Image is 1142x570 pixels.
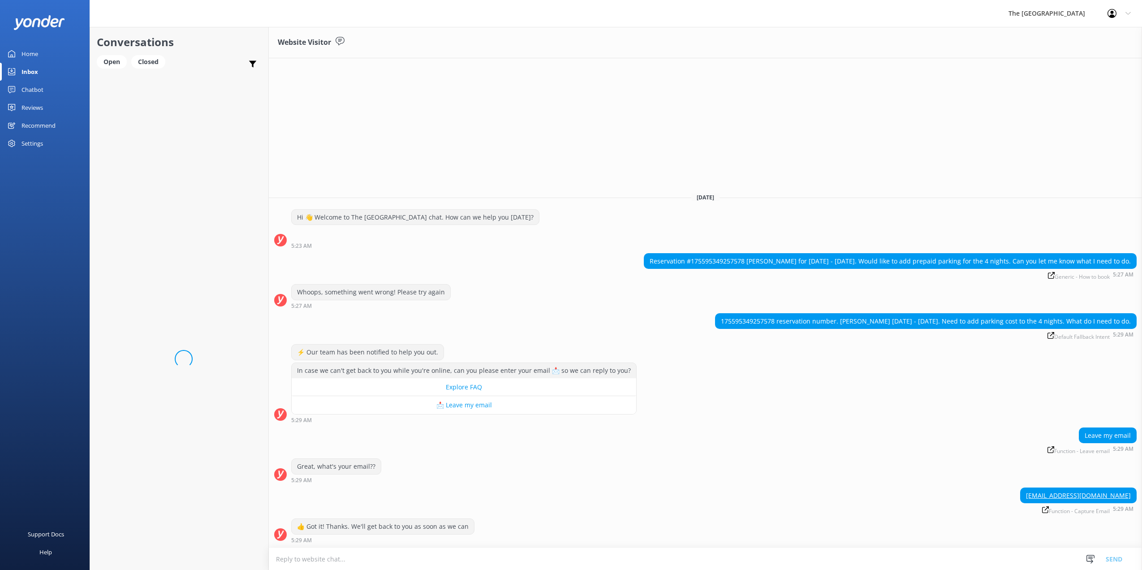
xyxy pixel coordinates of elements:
[715,314,1136,329] div: 175595349257578 reservation number. [PERSON_NAME] [DATE] - [DATE]. Need to add parking cost to th...
[13,15,65,30] img: yonder-white-logo.png
[97,34,262,51] h2: Conversations
[28,525,64,543] div: Support Docs
[22,134,43,152] div: Settings
[22,117,56,134] div: Recommend
[291,243,312,249] strong: 5:23 AM
[1113,446,1133,454] strong: 5:29 AM
[1020,505,1137,514] div: Aug 24 2025 05:29am (UTC +12:00) Pacific/Auckland
[291,537,474,543] div: Aug 24 2025 05:29am (UTC +12:00) Pacific/Auckland
[1113,332,1133,340] strong: 5:29 AM
[644,254,1136,269] div: Reservation #175595349257578 [PERSON_NAME] for [DATE] - [DATE]. Would like to add prepaid parking...
[1048,272,1110,280] span: Generic - How to book
[292,378,636,396] button: Explore FAQ
[291,538,312,543] strong: 5:29 AM
[22,81,43,99] div: Chatbot
[97,55,127,69] div: Open
[1113,272,1133,280] strong: 5:27 AM
[291,242,539,249] div: Aug 24 2025 05:23am (UTC +12:00) Pacific/Auckland
[1042,506,1110,514] span: Function - Capture Email
[131,55,165,69] div: Closed
[292,519,474,534] div: 👍 Got it! Thanks. We'll get back to you as soon as we can
[292,363,636,378] div: In case we can't get back to you while you're online, can you please enter your email 📩 so we can...
[39,543,52,561] div: Help
[1044,445,1137,454] div: Aug 24 2025 05:29am (UTC +12:00) Pacific/Auckland
[691,194,720,201] span: [DATE]
[22,63,38,81] div: Inbox
[1047,446,1110,454] span: Function - Leave email
[292,210,539,225] div: Hi 👋 Welcome to The [GEOGRAPHIC_DATA] chat. How can we help you [DATE]?
[1113,506,1133,514] strong: 5:29 AM
[291,417,637,423] div: Aug 24 2025 05:29am (UTC +12:00) Pacific/Auckland
[291,478,312,483] strong: 5:29 AM
[292,285,450,300] div: Whoops, something went wrong! Please try again
[715,331,1137,340] div: Aug 24 2025 05:29am (UTC +12:00) Pacific/Auckland
[291,477,381,483] div: Aug 24 2025 05:29am (UTC +12:00) Pacific/Auckland
[291,418,312,423] strong: 5:29 AM
[1026,491,1131,500] a: [EMAIL_ADDRESS][DOMAIN_NAME]
[97,56,131,66] a: Open
[291,303,312,309] strong: 5:27 AM
[292,396,636,414] button: 📩 Leave my email
[292,459,381,474] div: Great, what's your email??
[131,56,170,66] a: Closed
[22,45,38,63] div: Home
[22,99,43,117] div: Reviews
[1047,332,1110,340] span: Default Fallback Intent
[278,37,331,48] h3: Website Visitor
[291,302,451,309] div: Aug 24 2025 05:27am (UTC +12:00) Pacific/Auckland
[292,345,444,360] div: ⚡ Our team has been notified to help you out.
[644,271,1137,280] div: Aug 24 2025 05:27am (UTC +12:00) Pacific/Auckland
[1079,428,1136,443] div: Leave my email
